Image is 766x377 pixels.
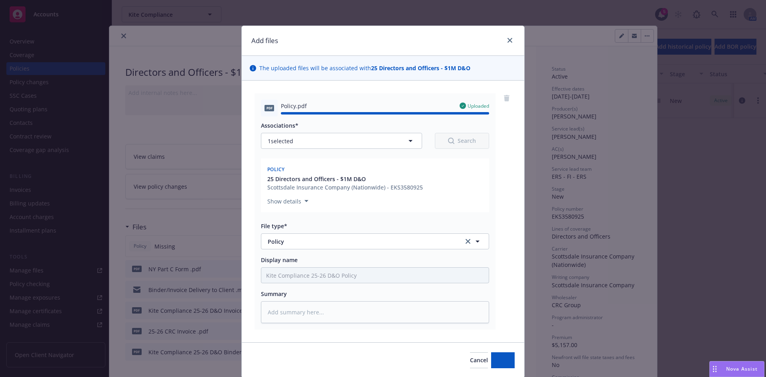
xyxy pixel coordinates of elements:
[470,356,488,364] span: Cancel
[470,352,488,368] button: Cancel
[726,365,758,372] span: Nova Assist
[261,233,489,249] button: Policyclear selection
[261,268,489,283] input: Add display name here...
[491,352,515,368] button: Add files
[463,237,473,246] a: clear selection
[261,256,298,264] span: Display name
[491,356,515,364] span: Add files
[709,361,764,377] button: Nova Assist
[710,361,720,377] div: Drag to move
[261,290,287,298] span: Summary
[268,237,452,246] span: Policy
